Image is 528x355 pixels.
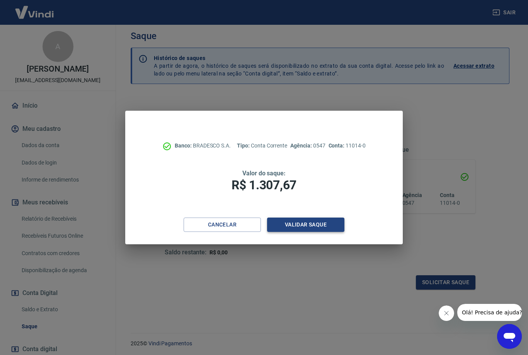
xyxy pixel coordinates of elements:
p: BRADESCO S.A. [175,142,231,150]
span: R$ 1.307,67 [232,178,296,192]
span: Tipo: [237,142,251,149]
button: Validar saque [267,218,344,232]
span: Valor do saque: [242,170,286,177]
span: Conta: [329,142,346,149]
button: Cancelar [184,218,261,232]
p: Conta Corrente [237,142,287,150]
span: Banco: [175,142,193,149]
p: 0547 [290,142,325,150]
span: Agência: [290,142,313,149]
iframe: Mensagem da empresa [457,304,522,321]
p: 11014-0 [329,142,366,150]
iframe: Fechar mensagem [439,305,454,321]
iframe: Botão para abrir a janela de mensagens [497,324,522,349]
span: Olá! Precisa de ajuda? [5,5,65,12]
